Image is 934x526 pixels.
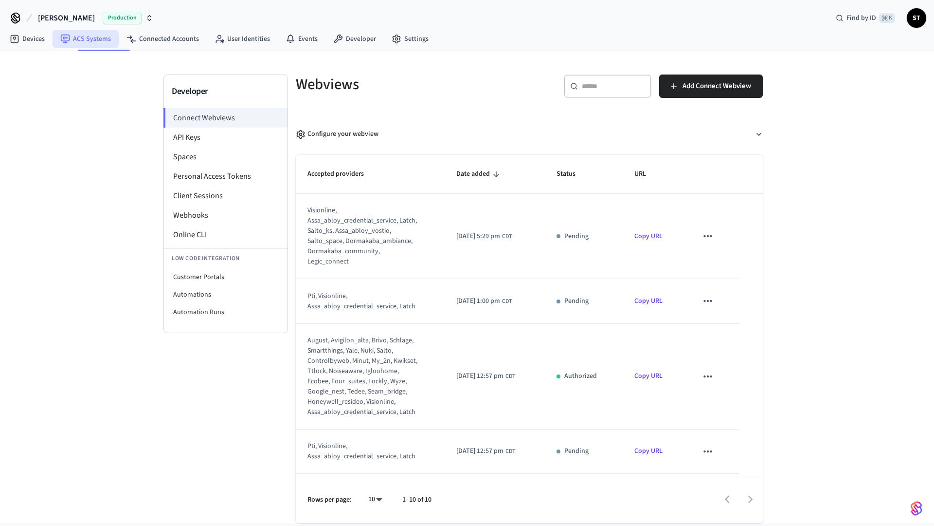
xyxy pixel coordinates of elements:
span: URL [634,167,659,182]
div: America/Chicago [456,371,515,381]
span: CDT [505,447,515,456]
span: [DATE] 12:57 pm [456,446,503,456]
div: 10 [363,492,387,507]
li: Personal Access Tokens [164,167,287,186]
span: Production [103,12,142,24]
a: Copy URL [634,231,663,241]
span: CDT [502,297,512,306]
span: CDT [502,232,512,241]
div: America/Chicago [456,231,512,242]
button: Configure your webview [296,121,763,147]
p: 1–10 of 10 [402,495,431,505]
p: Pending [564,231,589,242]
a: Copy URL [634,446,663,456]
div: America/Chicago [456,296,512,306]
a: Events [278,30,325,48]
div: pti, visionline, assa_abloy_credential_service, latch [307,441,420,462]
a: Settings [384,30,436,48]
a: Devices [2,30,53,48]
span: ⌘ K [879,13,895,23]
li: Automations [164,286,287,303]
a: Copy URL [634,296,663,306]
span: CDT [505,372,515,381]
span: Accepted providers [307,167,377,182]
img: SeamLogoGradient.69752ec5.svg [911,501,922,516]
li: Webhooks [164,206,287,225]
button: Add Connect Webview [659,75,763,98]
span: [DATE] 12:57 pm [456,371,503,381]
a: Developer [325,30,384,48]
a: ACS Systems [53,30,119,48]
button: ST [907,8,926,28]
li: Spaces [164,147,287,167]
p: Authorized [564,371,597,381]
span: [PERSON_NAME] [38,12,95,24]
a: Copy URL [634,371,663,381]
p: Pending [564,446,589,456]
li: Client Sessions [164,186,287,206]
li: Automation Runs [164,303,287,321]
span: Find by ID [846,13,876,23]
li: API Keys [164,128,287,147]
p: Pending [564,296,589,306]
a: User Identities [207,30,278,48]
span: [DATE] 5:29 pm [456,231,500,242]
li: Online CLI [164,225,287,244]
div: America/Chicago [456,446,515,456]
span: Status [557,167,588,182]
p: Rows per page: [307,495,352,505]
span: Date added [456,167,503,182]
div: august, avigilon_alta, brivo, schlage, smartthings, yale, nuki, salto, controlbyweb, minut, my_2n... [307,336,420,417]
a: Connected Accounts [119,30,207,48]
h5: Webviews [296,75,523,94]
li: Connect Webviews [163,108,287,128]
span: Add Connect Webview [683,80,751,93]
li: Low Code Integration [164,248,287,268]
h3: Developer [172,85,280,98]
span: [DATE] 1:00 pm [456,296,500,306]
div: Find by ID⌘ K [828,9,903,27]
div: pti, visionline, assa_abloy_credential_service, latch [307,291,420,312]
div: Configure your webview [296,129,378,139]
li: Customer Portals [164,268,287,286]
div: visionline, assa_abloy_credential_service, latch, salto_ks, assa_abloy_vostio, salto_space, dorma... [307,206,420,267]
span: ST [908,9,925,27]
